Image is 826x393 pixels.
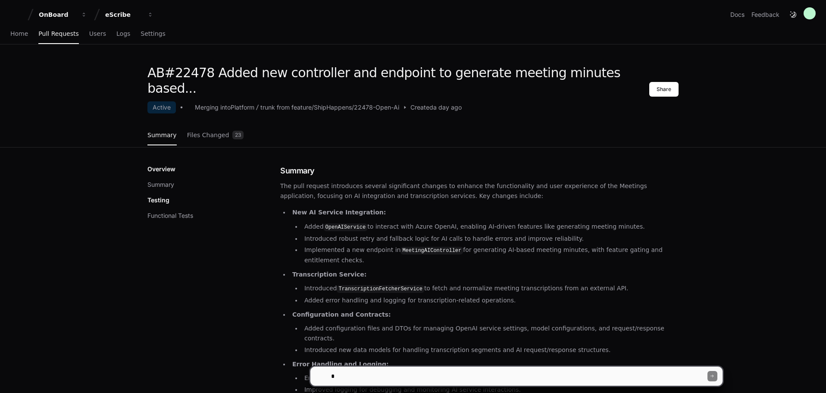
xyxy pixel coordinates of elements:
[147,165,175,173] p: Overview
[337,285,424,293] code: TranscriptionFetcherService
[292,361,389,368] strong: Error Handling and Logging:
[141,24,165,44] a: Settings
[102,7,157,22] button: eScribe
[302,296,679,305] li: Added error handling and logging for transcription-related operations.
[302,283,679,294] li: Introduced to fetch and normalize meeting transcriptions from an external API.
[147,211,193,220] button: Functional Tests
[302,345,679,355] li: Introduced new data models for handling transcription segments and AI request/response structures.
[147,196,169,204] p: Testing
[280,181,679,201] p: The pull request introduces several significant changes to enhance the functionality and user exp...
[324,223,368,231] code: OpenAIService
[10,24,28,44] a: Home
[147,132,177,138] span: Summary
[187,132,229,138] span: Files Changed
[433,103,462,112] span: a day ago
[39,10,76,19] div: OnBoard
[302,234,679,244] li: Introduced robust retry and fallback logic for AI calls to handle errors and improve reliability.
[400,247,463,255] code: MeetingAIController
[260,103,399,112] div: trunk from feature/ShipHappens/22478-Open-Ai
[280,165,679,177] h1: Summary
[730,10,745,19] a: Docs
[147,101,176,113] div: Active
[10,31,28,36] span: Home
[649,82,679,97] button: Share
[89,31,106,36] span: Users
[410,103,433,112] span: Created
[302,324,679,343] li: Added configuration files and DTOs for managing OpenAI service settings, model configurations, an...
[38,24,78,44] a: Pull Requests
[292,209,386,216] strong: New AI Service Integration:
[232,131,244,139] span: 23
[116,31,130,36] span: Logs
[147,65,649,96] h1: AB#22478 Added new controller and endpoint to generate meeting minutes based...
[195,103,231,112] div: Merging into
[302,245,679,265] li: Implemented a new endpoint in for generating AI-based meeting minutes, with feature gating and en...
[147,180,174,189] button: Summary
[116,24,130,44] a: Logs
[292,311,391,318] strong: Configuration and Contracts:
[302,373,679,383] li: Enhanced error reporting with new error codes for AI and transcription operations.
[141,31,165,36] span: Settings
[292,271,366,278] strong: Transcription Service:
[38,31,78,36] span: Pull Requests
[302,222,679,232] li: Added to interact with Azure OpenAI, enabling AI-driven features like generating meeting minutes.
[35,7,91,22] button: OnBoard
[105,10,142,19] div: eScribe
[231,103,254,112] div: Platform
[89,24,106,44] a: Users
[751,10,779,19] button: Feedback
